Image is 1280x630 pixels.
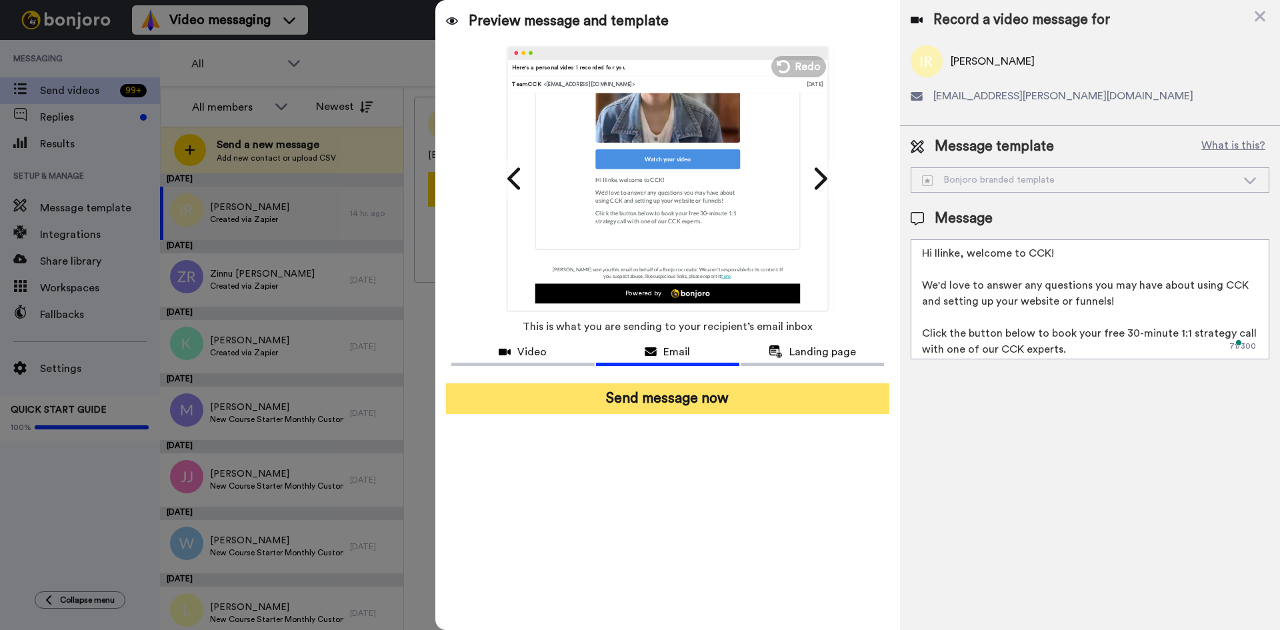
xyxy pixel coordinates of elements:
textarea: To enrich screen reader interactions, please activate Accessibility in Grammarly extension settings [911,239,1269,359]
span: Video [517,344,547,360]
img: demo-template.svg [922,175,933,186]
p: We'd love to answer any questions you may have about using CCK and setting up your website or fun... [595,188,740,205]
span: [EMAIL_ADDRESS][PERSON_NAME][DOMAIN_NAME] [933,88,1193,104]
button: What is this? [1197,137,1269,157]
div: Powered by [625,288,661,298]
span: Message template [935,137,1054,157]
p: Hi Ilinke, welcome to CCK! [595,175,740,183]
span: Message [935,209,993,229]
div: [DATE] [806,80,823,88]
p: [PERSON_NAME] sent you this email on behalf of a Bonjoro creator. We aren’t responsible for its c... [535,266,800,279]
span: here [721,273,731,279]
div: Bonjoro branded template [922,173,1237,187]
img: bj-logo-white.png [661,289,709,297]
div: Team CCK [512,80,807,88]
p: Click the button below to book your free 30-minute 1:1 strategy call with one of our CCK experts. [595,209,740,225]
span: Landing page [789,344,856,360]
div: Watch your video [595,149,740,169]
span: This is what you are sending to your recipient’s email inbox [523,312,813,341]
button: Send message now [446,383,889,414]
span: Email [663,344,690,360]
